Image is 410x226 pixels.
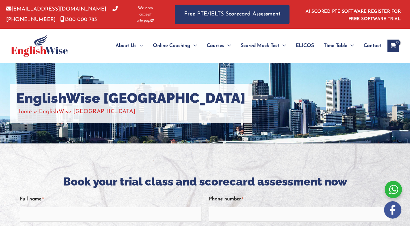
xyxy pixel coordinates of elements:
[190,35,197,57] span: Menu Toggle
[137,35,143,57] span: Menu Toggle
[16,90,246,107] h1: EnglishWise [GEOGRAPHIC_DATA]
[101,35,381,57] nav: Site Navigation: Main Menu
[16,107,246,117] nav: Breadcrumbs
[387,40,399,52] a: View Shopping Cart, empty
[306,9,401,21] a: AI SCORED PTE SOFTWARE REGISTER FOR FREE SOFTWARE TRIAL
[291,35,319,57] a: ELICOS
[11,35,68,57] img: cropped-ew-logo
[175,5,290,24] a: Free PTE/IELTS Scorecard Assessment
[302,4,404,24] aside: Header Widget 1
[39,109,135,115] span: EnglishWise [GEOGRAPHIC_DATA]
[116,35,137,57] span: About Us
[236,35,291,57] a: Scored Mock TestMenu Toggle
[241,35,279,57] span: Scored Mock Test
[60,17,97,22] a: 1300 000 783
[207,35,224,57] span: Courses
[364,35,381,57] span: Contact
[16,109,32,115] a: Home
[209,194,243,204] label: Phone number
[20,194,44,204] label: Full name
[131,5,159,18] span: We now accept
[6,6,106,12] a: [EMAIL_ADDRESS][DOMAIN_NAME]
[202,35,236,57] a: CoursesMenu Toggle
[296,35,314,57] span: ELICOS
[6,6,118,22] a: [PHONE_NUMBER]
[319,35,359,57] a: Time TableMenu Toggle
[153,35,190,57] span: Online Coaching
[20,174,391,189] h2: Book your trial class and scorecard assessment now
[324,35,347,57] span: Time Table
[384,201,401,219] img: white-facebook.png
[137,19,154,22] img: Afterpay-Logo
[279,35,286,57] span: Menu Toggle
[359,35,381,57] a: Contact
[111,35,148,57] a: About UsMenu Toggle
[224,35,231,57] span: Menu Toggle
[148,35,202,57] a: Online CoachingMenu Toggle
[347,35,354,57] span: Menu Toggle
